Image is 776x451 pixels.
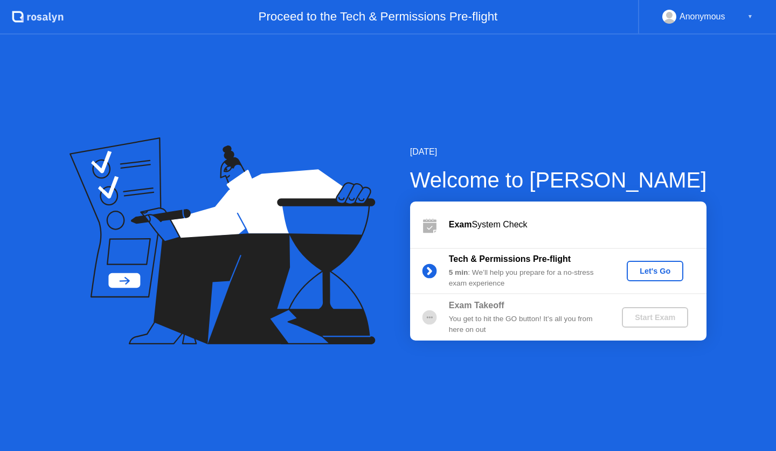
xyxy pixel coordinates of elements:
b: Exam Takeoff [449,301,504,310]
div: System Check [449,218,706,231]
b: Exam [449,220,472,229]
b: Tech & Permissions Pre-flight [449,254,571,263]
div: ▼ [747,10,753,24]
b: 5 min [449,268,468,276]
div: Anonymous [680,10,725,24]
div: Welcome to [PERSON_NAME] [410,164,707,196]
button: Start Exam [622,307,688,328]
div: Start Exam [626,313,684,322]
div: [DATE] [410,145,707,158]
div: You get to hit the GO button! It’s all you from here on out [449,314,604,336]
div: Let's Go [631,267,679,275]
div: : We’ll help you prepare for a no-stress exam experience [449,267,604,289]
button: Let's Go [627,261,683,281]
